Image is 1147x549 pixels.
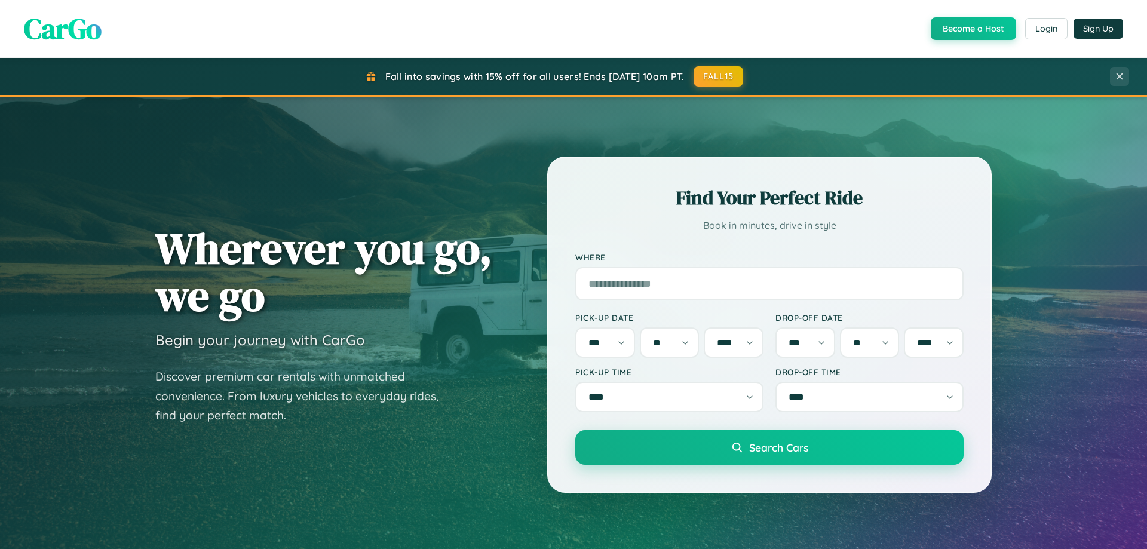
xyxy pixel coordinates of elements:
h2: Find Your Perfect Ride [575,185,964,211]
button: Become a Host [931,17,1016,40]
label: Pick-up Date [575,312,763,323]
p: Book in minutes, drive in style [575,217,964,234]
button: Sign Up [1074,19,1123,39]
label: Drop-off Date [775,312,964,323]
span: Fall into savings with 15% off for all users! Ends [DATE] 10am PT. [385,70,685,82]
p: Discover premium car rentals with unmatched convenience. From luxury vehicles to everyday rides, ... [155,367,454,425]
button: Login [1025,18,1068,39]
button: FALL15 [694,66,744,87]
h3: Begin your journey with CarGo [155,331,365,349]
label: Pick-up Time [575,367,763,377]
label: Drop-off Time [775,367,964,377]
label: Where [575,252,964,262]
button: Search Cars [575,430,964,465]
span: Search Cars [749,441,808,454]
span: CarGo [24,9,102,48]
h1: Wherever you go, we go [155,225,492,319]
